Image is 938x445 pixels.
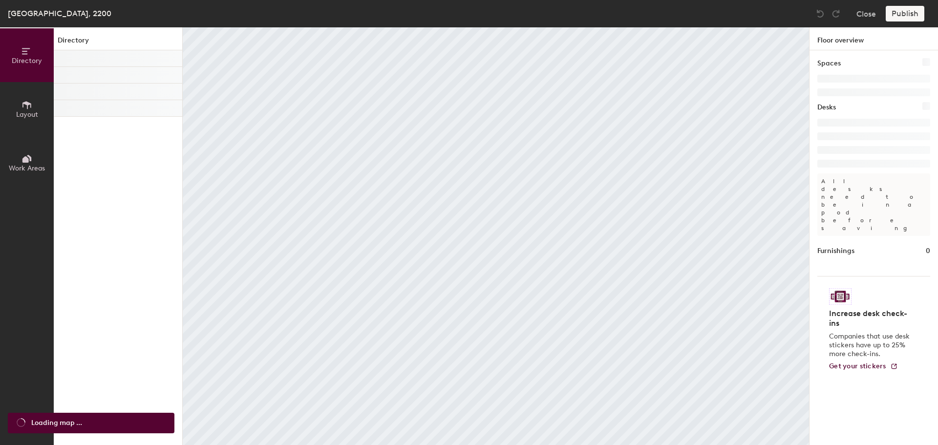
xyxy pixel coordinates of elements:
[817,173,930,236] p: All desks need to be in a pod before saving
[926,246,930,256] h1: 0
[856,6,876,21] button: Close
[829,362,886,370] span: Get your stickers
[183,27,809,445] canvas: Map
[31,418,82,428] span: Loading map ...
[829,332,913,359] p: Companies that use desk stickers have up to 25% more check-ins.
[831,9,841,19] img: Redo
[12,57,42,65] span: Directory
[829,288,852,305] img: Sticker logo
[9,164,45,172] span: Work Areas
[815,9,825,19] img: Undo
[829,309,913,328] h4: Increase desk check-ins
[810,27,938,50] h1: Floor overview
[817,58,841,69] h1: Spaces
[817,102,836,113] h1: Desks
[829,362,898,371] a: Get your stickers
[54,35,182,50] h1: Directory
[8,7,111,20] div: [GEOGRAPHIC_DATA], 2200
[817,246,854,256] h1: Furnishings
[16,110,38,119] span: Layout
